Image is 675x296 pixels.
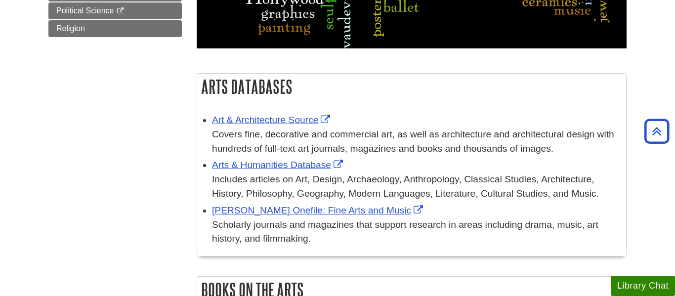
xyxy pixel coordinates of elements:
div: Scholarly journals and magazines that support research in areas including drama, music, art histo... [212,218,621,247]
div: Covers fine, decorative and commercial art, as well as architecture and architectural design with... [212,127,621,156]
a: Link opens in new window [212,115,333,125]
span: Political Science [56,6,114,15]
button: Library Chat [611,276,675,296]
a: Political Science [48,2,182,19]
a: Back to Top [641,125,673,138]
div: Includes articles on Art, Design, Archaeology, Anthropology, Classical Studies, Architecture, His... [212,172,621,201]
a: Religion [48,20,182,37]
span: Religion [56,24,85,33]
a: Link opens in new window [212,205,425,215]
a: Link opens in new window [212,160,345,170]
i: This link opens in a new window [116,8,125,14]
h2: Arts Databases [197,74,626,100]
